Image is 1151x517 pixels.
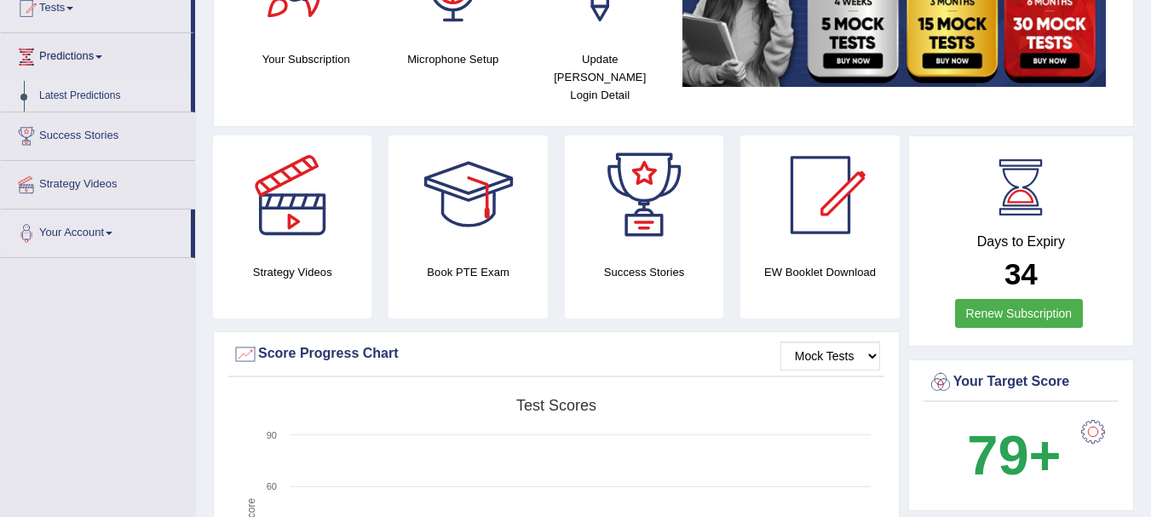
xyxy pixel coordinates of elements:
text: 60 [267,481,277,491]
h4: Microphone Setup [388,50,519,68]
a: Success Stories [1,112,195,155]
h4: Days to Expiry [928,234,1114,250]
a: Predictions [1,33,191,76]
tspan: Test scores [516,397,596,414]
a: Your Account [1,210,191,252]
text: 90 [267,430,277,440]
h4: Strategy Videos [213,263,371,281]
h4: EW Booklet Download [740,263,899,281]
a: Renew Subscription [955,299,1084,328]
b: 34 [1004,257,1038,290]
a: Latest Predictions [32,81,191,112]
div: Score Progress Chart [233,342,880,367]
b: 79+ [967,424,1061,486]
h4: Success Stories [565,263,723,281]
h4: Book PTE Exam [388,263,547,281]
h4: Update [PERSON_NAME] Login Detail [535,50,665,104]
h4: Your Subscription [241,50,371,68]
div: Your Target Score [928,370,1114,395]
a: Strategy Videos [1,161,195,204]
